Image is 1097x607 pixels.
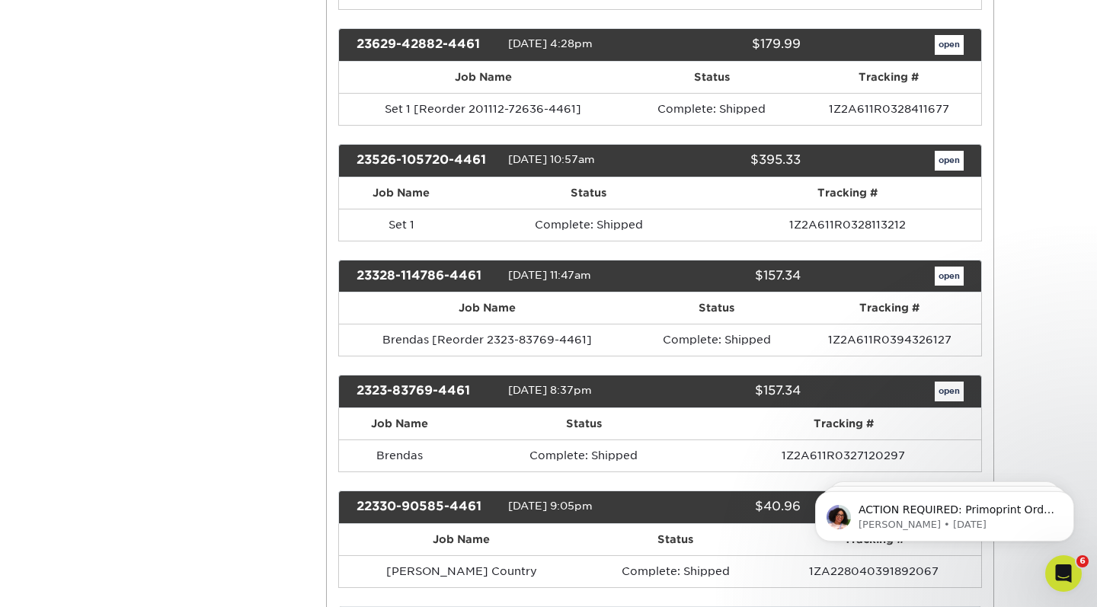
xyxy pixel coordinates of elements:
div: 23526-105720-4461 [345,151,508,171]
div: $395.33 [648,151,811,171]
td: [PERSON_NAME] Country [339,555,585,587]
th: Status [635,292,798,324]
a: open [935,151,964,171]
td: Brendas [339,439,462,471]
th: Status [628,62,796,93]
td: Complete: Shipped [584,555,767,587]
iframe: Intercom notifications message [792,459,1097,566]
td: 1Z2A611R0394326127 [798,324,981,356]
th: Job Name [339,62,628,93]
th: Tracking # [798,292,981,324]
div: $179.99 [648,35,811,55]
div: $40.96 [648,497,811,517]
span: [DATE] 10:57am [508,153,595,165]
td: Complete: Shipped [464,209,714,241]
td: 1Z2A611R0328113212 [714,209,981,241]
div: 23629-42882-4461 [345,35,508,55]
th: Tracking # [706,408,981,439]
td: Set 1 [Reorder 201112-72636-4461] [339,93,628,125]
td: 1ZA228040391892067 [767,555,981,587]
div: $157.34 [648,267,811,286]
div: $157.34 [648,382,811,401]
th: Tracking # [714,177,981,209]
td: Complete: Shipped [635,324,798,356]
th: Status [461,408,706,439]
th: Tracking # [796,62,981,93]
td: Brendas [Reorder 2323-83769-4461] [339,324,635,356]
span: 6 [1076,555,1089,567]
div: 22330-90585-4461 [345,497,508,517]
td: 1Z2A611R0328411677 [796,93,981,125]
span: [DATE] 9:05pm [508,500,593,512]
iframe: Intercom live chat [1045,555,1082,592]
div: 23328-114786-4461 [345,267,508,286]
th: Job Name [339,177,464,209]
td: 1Z2A611R0327120297 [706,439,981,471]
th: Status [464,177,714,209]
th: Tracking # [767,524,981,555]
a: open [935,382,964,401]
span: [DATE] 4:28pm [508,37,593,50]
div: 2323-83769-4461 [345,382,508,401]
a: open [935,267,964,286]
td: Set 1 [339,209,464,241]
th: Job Name [339,524,585,555]
th: Status [584,524,767,555]
a: open [935,35,964,55]
td: Complete: Shipped [628,93,796,125]
span: [DATE] 8:37pm [508,385,592,397]
th: Job Name [339,292,635,324]
th: Job Name [339,408,462,439]
td: Complete: Shipped [461,439,706,471]
span: [DATE] 11:47am [508,269,591,281]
